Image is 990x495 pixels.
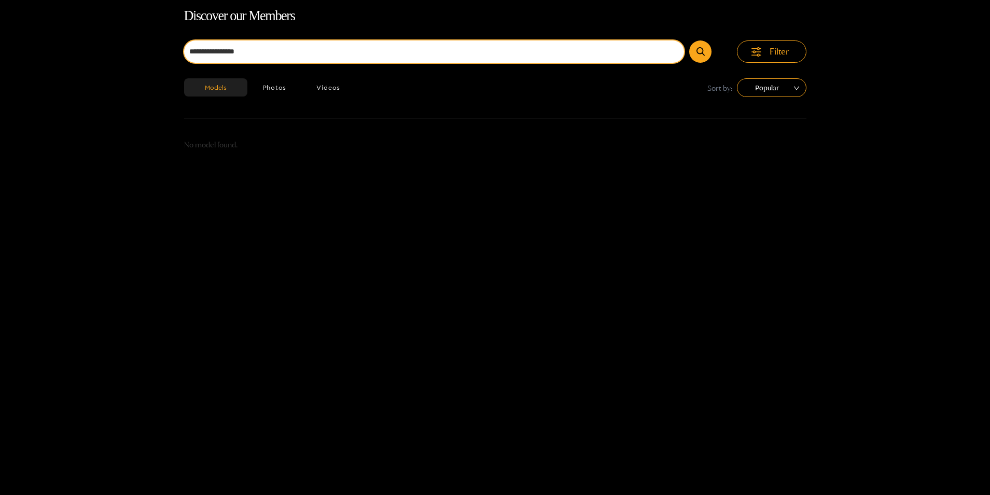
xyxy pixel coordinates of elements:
h1: Discover our Members [184,5,806,27]
button: Photos [247,78,302,97]
span: Sort by: [707,82,733,94]
button: Submit Search [689,40,712,63]
button: Models [184,78,247,97]
button: Filter [737,40,806,63]
button: Videos [301,78,355,97]
span: Filter [770,46,789,58]
p: No model found. [184,139,806,151]
div: sort [737,78,806,97]
span: Popular [745,80,799,95]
